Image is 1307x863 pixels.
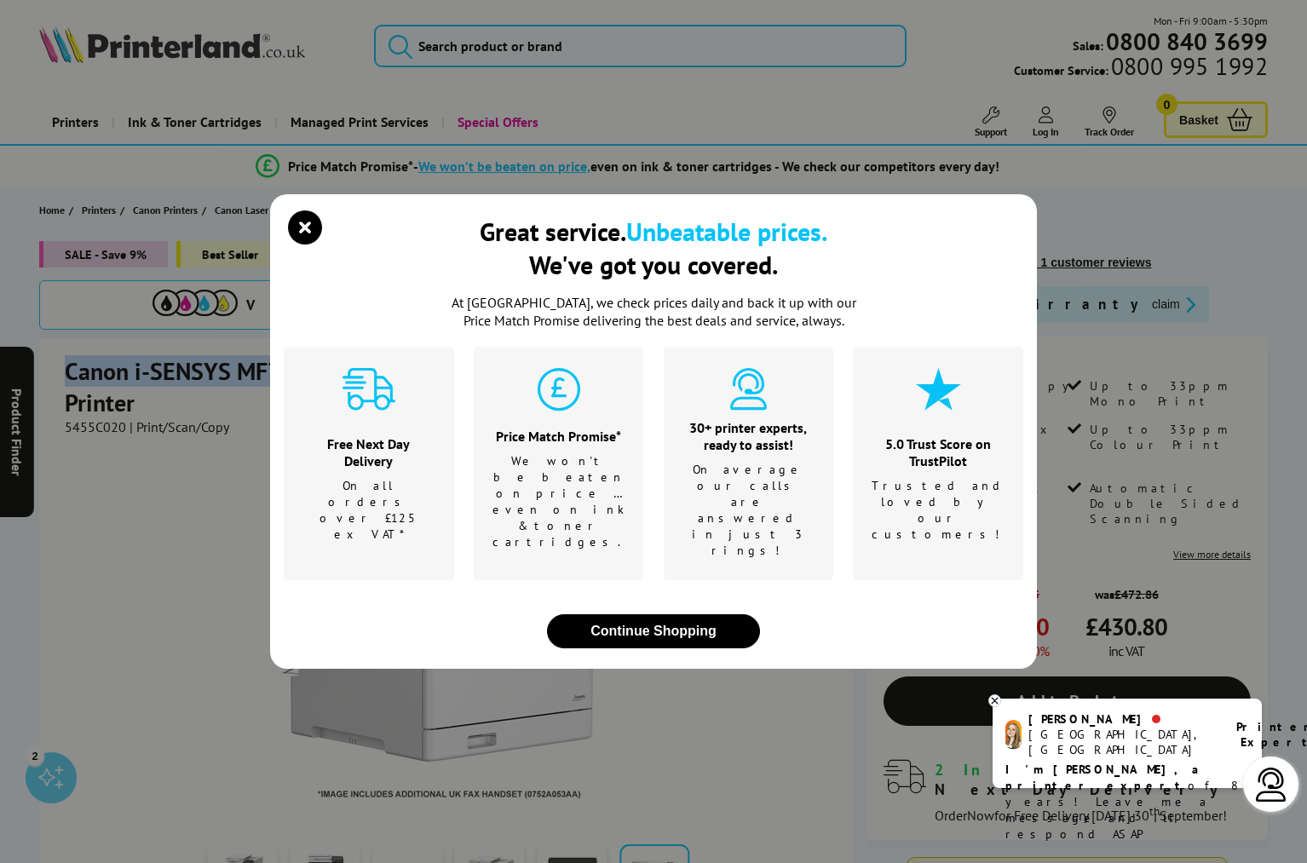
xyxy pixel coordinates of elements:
[492,428,625,445] div: Price Match Promise*
[440,294,867,330] p: At [GEOGRAPHIC_DATA], we check prices daily and back it up with our Price Match Promise deliverin...
[872,478,1005,543] p: Trusted and loved by our customers!
[480,215,827,281] div: Great service. We've got you covered.
[685,419,813,453] div: 30+ printer experts, ready to assist!
[492,453,625,550] p: We won't be beaten on price …even on ink & toner cartridges.
[1005,762,1249,843] p: of 8 years! Leave me a message and I'll respond ASAP
[292,215,318,240] button: close modal
[1005,762,1204,793] b: I'm [PERSON_NAME], a printer expert
[1254,768,1288,802] img: user-headset-light.svg
[626,215,827,248] b: Unbeatable prices.
[305,478,433,543] p: On all orders over £125 ex VAT*
[685,462,813,559] p: On average our calls are answered in just 3 rings!
[1005,720,1022,750] img: amy-livechat.png
[305,435,433,469] div: Free Next Day Delivery
[1028,727,1215,757] div: [GEOGRAPHIC_DATA], [GEOGRAPHIC_DATA]
[872,435,1005,469] div: 5.0 Trust Score on TrustPilot
[1028,711,1215,727] div: [PERSON_NAME]
[547,614,760,648] button: close modal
